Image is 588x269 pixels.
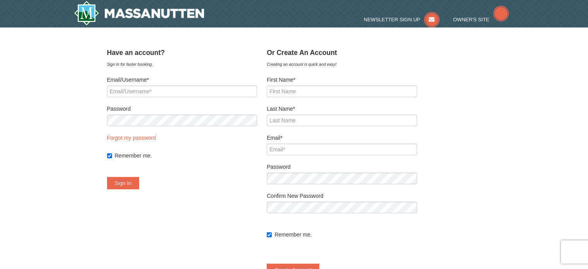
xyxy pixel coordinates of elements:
[267,49,417,57] h4: Or Create An Account
[107,60,257,68] div: Sign in for faster booking.
[267,144,417,155] input: Email*
[267,86,417,97] input: First Name
[274,231,417,238] label: Remember me.
[267,60,417,68] div: Creating an account is quick and easy!
[364,17,440,22] a: Newsletter Sign Up
[267,76,417,84] label: First Name*
[267,105,417,113] label: Last Name*
[107,177,140,189] button: Sign In
[107,49,257,57] h4: Have an account?
[364,17,420,22] span: Newsletter Sign Up
[267,115,417,126] input: Last Name
[74,1,205,26] img: Massanutten Resort Logo
[107,76,257,84] label: Email/Username*
[115,152,257,159] label: Remember me.
[267,192,417,200] label: Confirm New Password
[267,134,417,142] label: Email*
[453,17,489,22] span: Owner's Site
[267,163,417,171] label: Password
[74,1,205,26] a: Massanutten Resort
[107,86,257,97] input: Email/Username*
[107,105,257,113] label: Password
[107,135,156,141] a: Forgot my password
[453,17,509,22] a: Owner's Site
